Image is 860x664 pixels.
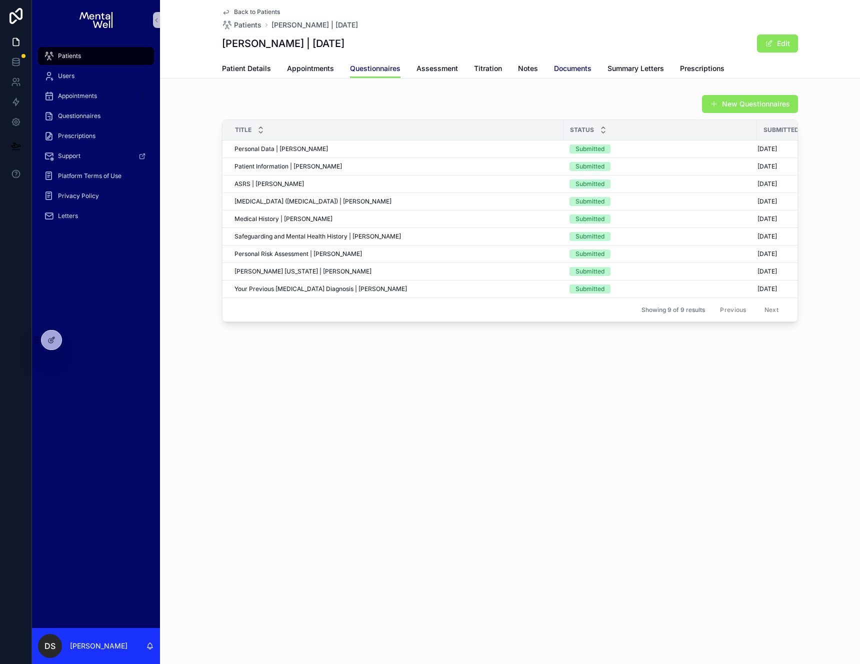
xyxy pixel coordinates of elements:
a: Submitted [569,284,751,293]
a: Submitted [569,179,751,188]
a: Privacy Policy [38,187,154,205]
a: Platform Terms of Use [38,167,154,185]
span: Personal Risk Assessment | [PERSON_NAME] [234,250,362,258]
a: Personal Risk Assessment | [PERSON_NAME] [234,250,557,258]
img: App logo [79,12,112,28]
a: [DATE] [757,215,820,223]
a: Letters [38,207,154,225]
span: Patient Details [222,63,271,73]
span: [DATE] [757,215,777,223]
a: Assessment [416,59,458,79]
span: Titration [474,63,502,73]
a: [PERSON_NAME] | [DATE] [271,20,358,30]
a: Submitted [569,214,751,223]
a: Questionnaires [350,59,400,78]
a: Users [38,67,154,85]
a: [PERSON_NAME] [US_STATE] | [PERSON_NAME] [234,267,557,275]
a: [DATE] [757,285,820,293]
a: [DATE] [757,162,820,170]
div: Submitted [575,179,604,188]
p: [PERSON_NAME] [70,641,127,651]
span: Questionnaires [350,63,400,73]
a: Documents [554,59,591,79]
a: [MEDICAL_DATA] ([MEDICAL_DATA]) | [PERSON_NAME] [234,197,557,205]
div: Submitted [575,144,604,153]
a: Your Previous [MEDICAL_DATA] Diagnosis | [PERSON_NAME] [234,285,557,293]
span: Patient Information | [PERSON_NAME] [234,162,342,170]
div: Submitted [575,284,604,293]
span: Medical History | [PERSON_NAME] [234,215,332,223]
span: Patients [58,52,81,60]
a: Submitted [569,197,751,206]
h1: [PERSON_NAME] | [DATE] [222,36,344,50]
span: [PERSON_NAME] [US_STATE] | [PERSON_NAME] [234,267,371,275]
span: Status [570,126,594,134]
a: Questionnaires [38,107,154,125]
div: scrollable content [32,40,160,238]
span: Prescriptions [58,132,95,140]
button: New Questionnaires [702,95,798,113]
span: Questionnaires [58,112,100,120]
span: Back to Patients [234,8,280,16]
span: Appointments [58,92,97,100]
div: Submitted [575,267,604,276]
span: Personal Data | [PERSON_NAME] [234,145,328,153]
span: Platform Terms of Use [58,172,121,180]
div: Submitted [575,249,604,258]
a: Patient Information | [PERSON_NAME] [234,162,557,170]
a: Personal Data | [PERSON_NAME] [234,145,557,153]
span: Documents [554,63,591,73]
span: Support [58,152,80,160]
a: Submitted [569,249,751,258]
a: [DATE] [757,267,820,275]
span: Submitted Date [763,126,813,134]
a: [DATE] [757,180,820,188]
span: Assessment [416,63,458,73]
span: Notes [518,63,538,73]
a: Summary Letters [607,59,664,79]
span: [DATE] [757,145,777,153]
a: Support [38,147,154,165]
span: [DATE] [757,180,777,188]
span: Title [235,126,251,134]
span: [DATE] [757,197,777,205]
a: [DATE] [757,197,820,205]
span: DS [44,640,55,652]
span: Patients [234,20,261,30]
div: Submitted [575,232,604,241]
a: Submitted [569,232,751,241]
a: Appointments [287,59,334,79]
a: Appointments [38,87,154,105]
a: [DATE] [757,232,820,240]
span: [MEDICAL_DATA] ([MEDICAL_DATA]) | [PERSON_NAME] [234,197,391,205]
a: Patients [222,20,261,30]
div: Submitted [575,197,604,206]
a: Prescriptions [38,127,154,145]
a: Submitted [569,144,751,153]
span: Letters [58,212,78,220]
span: [DATE] [757,267,777,275]
a: Patients [38,47,154,65]
a: [DATE] [757,250,820,258]
span: Users [58,72,74,80]
span: Safeguarding and Mental Health History | [PERSON_NAME] [234,232,401,240]
a: ASRS | [PERSON_NAME] [234,180,557,188]
span: Summary Letters [607,63,664,73]
a: Submitted [569,267,751,276]
span: [DATE] [757,232,777,240]
a: Prescriptions [680,59,724,79]
span: Prescriptions [680,63,724,73]
span: Appointments [287,63,334,73]
a: Titration [474,59,502,79]
span: [DATE] [757,250,777,258]
span: Showing 9 of 9 results [641,306,705,314]
a: [DATE] [757,145,820,153]
button: Edit [757,34,798,52]
a: Patient Details [222,59,271,79]
span: Your Previous [MEDICAL_DATA] Diagnosis | [PERSON_NAME] [234,285,407,293]
span: [DATE] [757,285,777,293]
div: Submitted [575,162,604,171]
span: [DATE] [757,162,777,170]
